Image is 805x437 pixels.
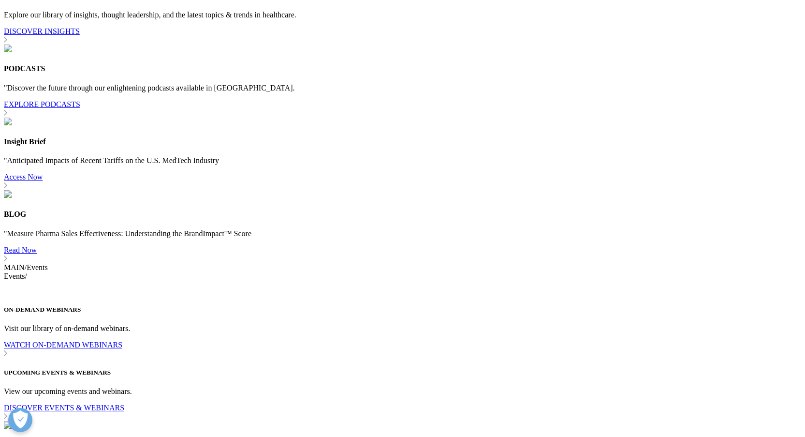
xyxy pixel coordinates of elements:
[27,263,48,271] span: Events
[4,421,12,429] img: 4070_futuristic-telemedicine-services-using-ai-diagnostic-tools_navigation.jpg
[4,387,801,396] p: View our upcoming events and webinars.
[4,272,25,280] span: Events
[4,229,801,238] p: "Measure Pharma Sales Effectiveness: Understanding the BrandImpact™ Score
[4,369,801,377] h5: UPCOMING EVENTS & WEBINARS
[4,11,801,19] p: Explore our library of insights, thought leadership, and the latest topics & trends in healthcare.
[4,404,801,421] a: DISCOVER EVENTS & WEBINARS
[4,64,801,73] h4: PODCASTS
[4,306,801,314] h5: ON-DEMAND WEBINARS
[4,210,801,219] h4: BLOG
[4,324,801,333] p: Visit our library of on-demand webinars.
[4,246,801,263] a: Read Now
[4,100,801,118] a: EXPLORE PODCASTS
[4,341,801,358] a: WATCH ON-DEMAND WEBINARS
[4,84,801,92] p: "Discover the future through our enlightening podcasts available in [GEOGRAPHIC_DATA].
[8,408,32,432] button: Open Preferences
[4,263,25,271] span: MAIN
[4,156,801,165] p: "Anticipated Impacts of Recent Tariffs on the U.S. MedTech Industry
[4,27,801,45] a: DISCOVER INSIGHTS
[4,137,801,146] h4: Insight Brief
[4,45,12,52] img: 2447_woman-watching-business-training-on-laptop-and-learning-from-home.jpg
[4,272,801,295] div: /
[4,190,12,198] img: 3661_custom-photo_two-people-looking-at-data-on-blank-screens.png
[4,118,12,125] img: 4064-businessman-touching-screen_1024x683_cust.jpg
[4,263,801,272] div: /
[4,173,801,190] a: Access Now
